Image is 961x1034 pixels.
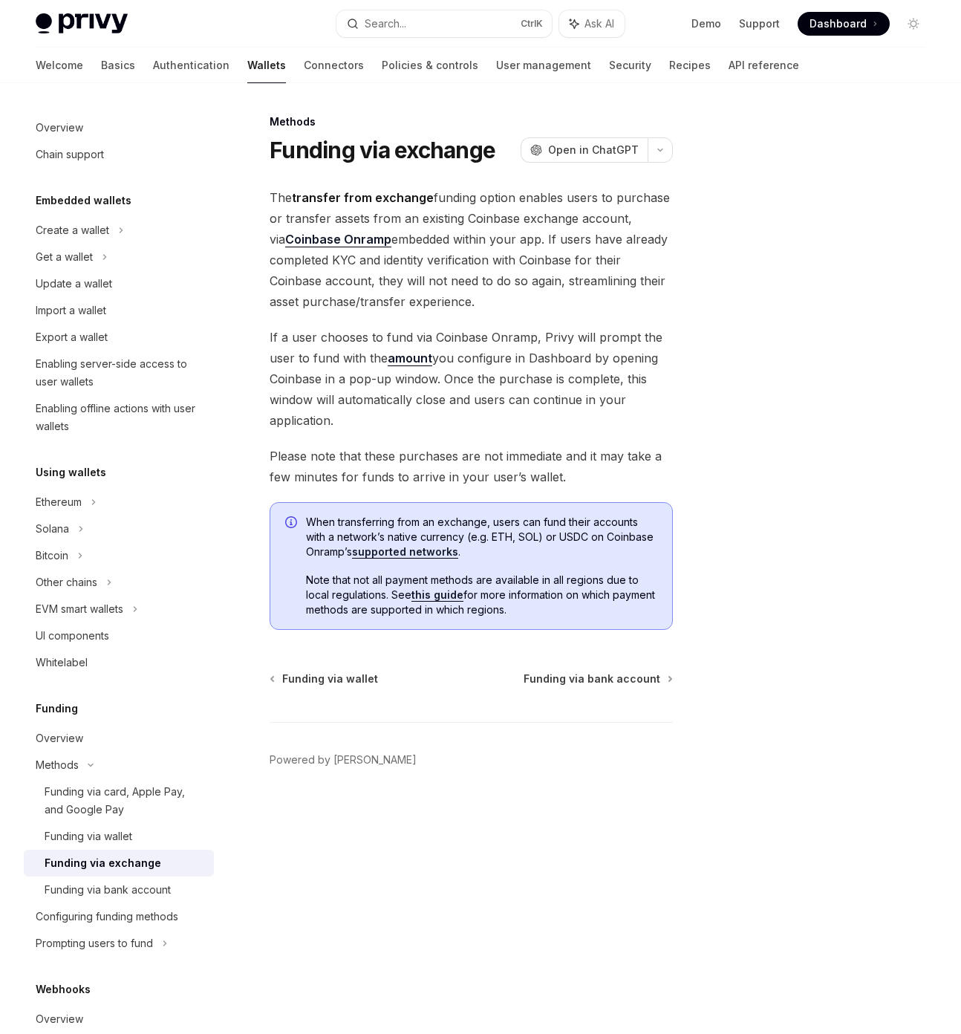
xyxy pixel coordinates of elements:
a: User management [496,48,591,83]
a: Whitelabel [24,649,214,676]
a: Import a wallet [24,297,214,324]
button: Ask AI [559,10,625,37]
div: Configuring funding methods [36,908,178,926]
h5: Funding [36,700,78,718]
h1: Funding via exchange [270,137,495,163]
h5: Webhooks [36,981,91,998]
a: Basics [101,48,135,83]
img: light logo [36,13,128,34]
div: Ethereum [36,493,82,511]
div: Funding via wallet [45,827,132,845]
div: Overview [36,1010,83,1028]
div: Funding via exchange [45,854,161,872]
div: Update a wallet [36,275,112,293]
h5: Embedded wallets [36,192,131,209]
a: Configuring funding methods [24,903,214,930]
span: If a user chooses to fund via Coinbase Onramp, Privy will prompt the user to fund with the you co... [270,327,673,431]
span: Funding via bank account [524,672,660,686]
a: UI components [24,622,214,649]
a: API reference [729,48,799,83]
a: Funding via bank account [24,877,214,903]
a: Funding via bank account [524,672,671,686]
div: Bitcoin [36,547,68,565]
span: When transferring from an exchange, users can fund their accounts with a network’s native currenc... [306,515,657,559]
div: Overview [36,729,83,747]
a: amount [388,351,432,366]
div: Funding via card, Apple Pay, and Google Pay [45,783,205,819]
div: Other chains [36,573,97,591]
a: Powered by [PERSON_NAME] [270,752,417,767]
a: Chain support [24,141,214,168]
div: EVM smart wallets [36,600,123,618]
a: Overview [24,1006,214,1033]
button: Open in ChatGPT [521,137,648,163]
a: Welcome [36,48,83,83]
div: Enabling offline actions with user wallets [36,400,205,435]
a: Wallets [247,48,286,83]
span: The funding option enables users to purchase or transfer assets from an existing Coinbase exchang... [270,187,673,312]
div: Import a wallet [36,302,106,319]
a: Recipes [669,48,711,83]
span: Ctrl K [521,18,543,30]
a: supported networks [352,545,458,559]
a: Demo [691,16,721,31]
a: Authentication [153,48,229,83]
a: Policies & controls [382,48,478,83]
a: Enabling offline actions with user wallets [24,395,214,440]
div: Chain support [36,146,104,163]
div: Search... [365,15,406,33]
button: Toggle dark mode [902,12,925,36]
div: Whitelabel [36,654,88,672]
a: Overview [24,114,214,141]
span: Ask AI [584,16,614,31]
a: Enabling server-side access to user wallets [24,351,214,395]
a: Support [739,16,780,31]
a: Connectors [304,48,364,83]
div: Enabling server-side access to user wallets [36,355,205,391]
span: Open in ChatGPT [548,143,639,157]
a: this guide [411,588,463,602]
div: Solana [36,520,69,538]
span: Note that not all payment methods are available in all regions due to local regulations. See for ... [306,573,657,617]
a: Security [609,48,651,83]
a: Funding via wallet [271,672,378,686]
div: Funding via bank account [45,881,171,899]
div: Prompting users to fund [36,934,153,952]
a: Funding via exchange [24,850,214,877]
span: Funding via wallet [282,672,378,686]
div: Methods [36,756,79,774]
a: Funding via wallet [24,823,214,850]
a: Export a wallet [24,324,214,351]
div: Get a wallet [36,248,93,266]
button: Search...CtrlK [336,10,553,37]
strong: transfer from exchange [292,190,434,205]
a: Update a wallet [24,270,214,297]
div: Export a wallet [36,328,108,346]
a: Coinbase Onramp [285,232,391,247]
div: Create a wallet [36,221,109,239]
div: Overview [36,119,83,137]
a: Funding via card, Apple Pay, and Google Pay [24,778,214,823]
span: Dashboard [809,16,867,31]
div: Methods [270,114,673,129]
span: Please note that these purchases are not immediate and it may take a few minutes for funds to arr... [270,446,673,487]
div: UI components [36,627,109,645]
a: Overview [24,725,214,752]
a: Dashboard [798,12,890,36]
svg: Info [285,516,300,531]
h5: Using wallets [36,464,106,481]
